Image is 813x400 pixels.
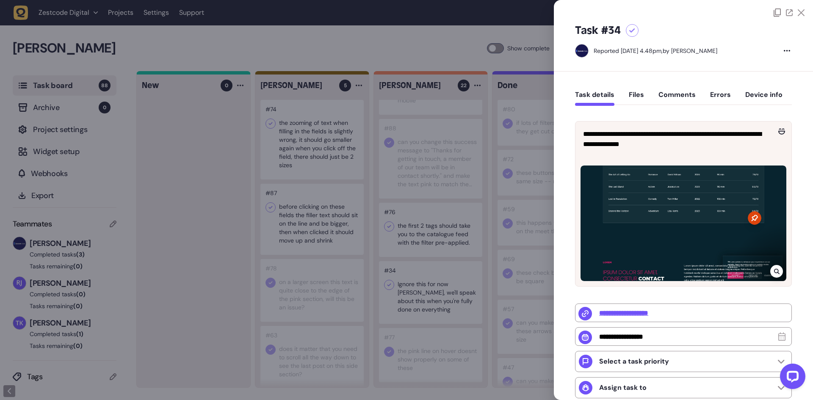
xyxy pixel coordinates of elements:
button: Task details [575,91,614,106]
h5: Task #34 [575,24,621,37]
p: Select a task priority [599,357,669,366]
button: Comments [658,91,696,106]
button: Files [629,91,644,106]
button: Errors [710,91,731,106]
img: Harry Robinson [575,44,588,57]
div: Reported [DATE] 4.48pm, [594,47,663,55]
button: Device info [745,91,783,106]
div: by [PERSON_NAME] [594,47,717,55]
p: Assign task to [599,383,647,392]
iframe: LiveChat chat widget [773,360,809,396]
